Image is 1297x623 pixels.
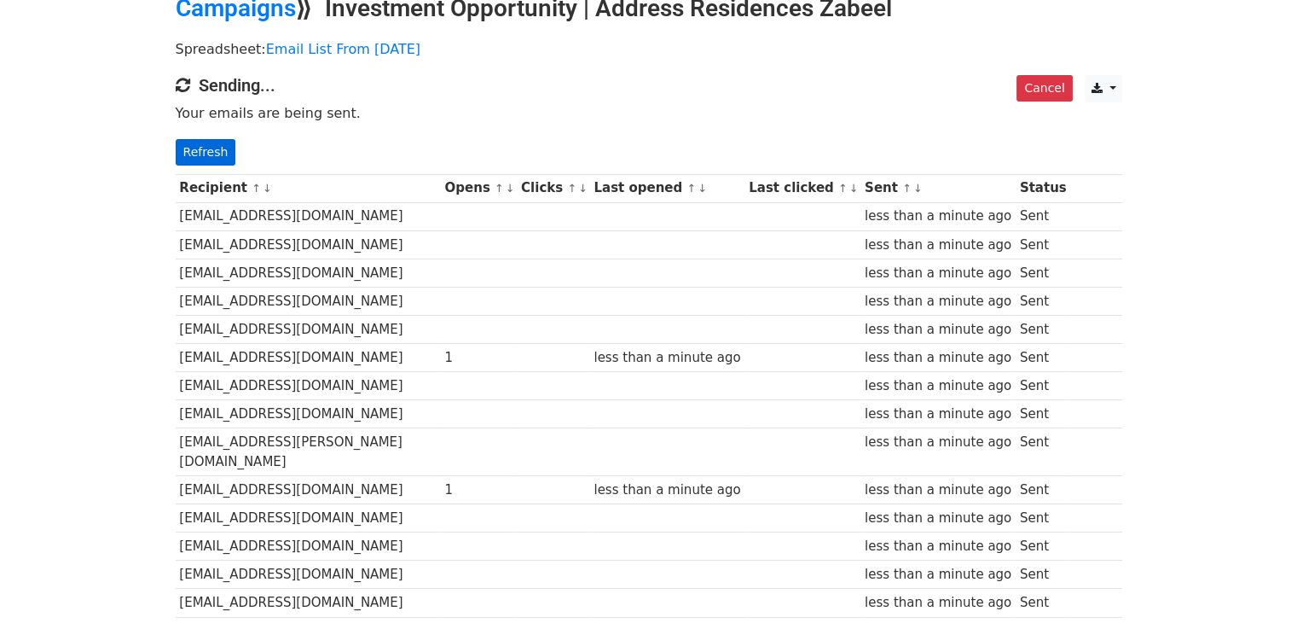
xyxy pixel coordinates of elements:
[176,428,441,476] td: [EMAIL_ADDRESS][PERSON_NAME][DOMAIN_NAME]
[176,259,441,287] td: [EMAIL_ADDRESS][DOMAIN_NAME]
[176,589,441,617] td: [EMAIL_ADDRESS][DOMAIN_NAME]
[1016,202,1070,230] td: Sent
[176,533,441,561] td: [EMAIL_ADDRESS][DOMAIN_NAME]
[865,593,1011,613] div: less than a minute ago
[838,182,848,195] a: ↑
[1016,316,1070,344] td: Sent
[495,182,504,195] a: ↑
[865,292,1011,311] div: less than a minute ago
[865,405,1011,424] div: less than a minute ago
[176,344,441,372] td: [EMAIL_ADDRESS][DOMAIN_NAME]
[252,182,261,195] a: ↑
[593,348,740,368] div: less than a minute ago
[517,174,589,202] th: Clicks
[1016,476,1070,504] td: Sent
[567,182,576,195] a: ↑
[176,230,441,259] td: [EMAIL_ADDRESS][DOMAIN_NAME]
[698,182,707,195] a: ↓
[1212,541,1297,623] iframe: Chat Widget
[176,174,441,202] th: Recipient
[176,561,441,589] td: [EMAIL_ADDRESS][DOMAIN_NAME]
[865,509,1011,528] div: less than a minute ago
[744,174,860,202] th: Last clicked
[176,287,441,315] td: [EMAIL_ADDRESS][DOMAIN_NAME]
[1016,504,1070,533] td: Sent
[1016,561,1070,589] td: Sent
[1016,400,1070,428] td: Sent
[176,476,441,504] td: [EMAIL_ADDRESS][DOMAIN_NAME]
[865,348,1011,368] div: less than a minute ago
[1016,230,1070,259] td: Sent
[865,537,1011,556] div: less than a minute ago
[865,320,1011,340] div: less than a minute ago
[849,182,859,195] a: ↓
[176,139,236,166] a: Refresh
[441,174,518,202] th: Opens
[1016,589,1070,617] td: Sent
[913,182,923,195] a: ↓
[176,202,441,230] td: [EMAIL_ADDRESS][DOMAIN_NAME]
[860,174,1016,202] th: Sent
[444,348,512,368] div: 1
[590,174,745,202] th: Last opened
[1016,75,1072,102] a: Cancel
[1016,287,1070,315] td: Sent
[1016,259,1070,287] td: Sent
[176,372,441,400] td: [EMAIL_ADDRESS][DOMAIN_NAME]
[593,480,740,500] div: less than a minute ago
[865,264,1011,283] div: less than a minute ago
[865,433,1011,452] div: less than a minute ago
[444,480,512,500] div: 1
[266,41,420,57] a: Email List From [DATE]
[865,207,1011,226] div: less than a minute ago
[176,40,1122,58] p: Spreadsheet:
[902,182,912,195] a: ↑
[865,565,1011,585] div: less than a minute ago
[176,504,441,533] td: [EMAIL_ADDRESS][DOMAIN_NAME]
[686,182,696,195] a: ↑
[865,376,1011,396] div: less than a minute ago
[865,236,1011,255] div: less than a minute ago
[1016,174,1070,202] th: Status
[578,182,588,195] a: ↓
[1016,372,1070,400] td: Sent
[1016,428,1070,476] td: Sent
[1016,533,1070,561] td: Sent
[176,104,1122,122] p: Your emails are being sent.
[176,400,441,428] td: [EMAIL_ADDRESS][DOMAIN_NAME]
[176,316,441,344] td: [EMAIL_ADDRESS][DOMAIN_NAME]
[1016,344,1070,372] td: Sent
[176,75,1122,96] h4: Sending...
[865,480,1011,500] div: less than a minute ago
[263,182,272,195] a: ↓
[506,182,515,195] a: ↓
